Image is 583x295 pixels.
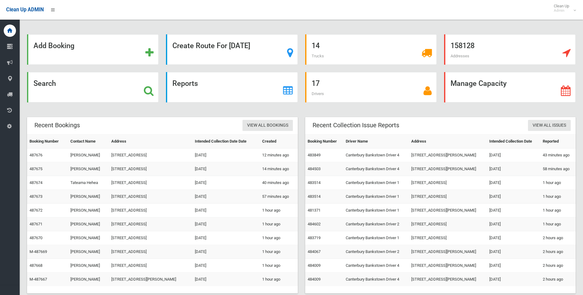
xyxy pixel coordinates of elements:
[343,217,409,231] td: Canterbury Bankstown Driver 2
[308,263,321,268] a: 484009
[487,273,540,286] td: [DATE]
[451,41,475,50] strong: 158128
[487,245,540,259] td: [DATE]
[68,245,109,259] td: [PERSON_NAME]
[30,208,42,213] a: 487672
[68,162,109,176] td: [PERSON_NAME]
[260,245,297,259] td: 1 hour ago
[409,217,487,231] td: [STREET_ADDRESS]
[308,277,321,282] a: 484009
[109,148,192,162] td: [STREET_ADDRESS]
[343,204,409,217] td: Canterbury Bankstown Driver 1
[487,231,540,245] td: [DATE]
[409,245,487,259] td: [STREET_ADDRESS][PERSON_NAME]
[30,222,42,226] a: 487671
[409,162,487,176] td: [STREET_ADDRESS][PERSON_NAME]
[166,34,297,65] a: Create Route For [DATE]
[444,72,576,102] a: Manage Capacity
[109,135,192,148] th: Address
[540,204,576,217] td: 1 hour ago
[451,79,506,88] strong: Manage Capacity
[68,148,109,162] td: [PERSON_NAME]
[487,259,540,273] td: [DATE]
[192,162,260,176] td: [DATE]
[68,190,109,204] td: [PERSON_NAME]
[551,4,575,13] span: Clean Up
[540,231,576,245] td: 2 hours ago
[109,231,192,245] td: [STREET_ADDRESS]
[487,217,540,231] td: [DATE]
[409,135,487,148] th: Address
[192,245,260,259] td: [DATE]
[308,167,321,171] a: 484503
[343,148,409,162] td: Canterbury Bankstown Driver 4
[30,167,42,171] a: 487675
[192,176,260,190] td: [DATE]
[172,79,198,88] strong: Reports
[540,176,576,190] td: 1 hour ago
[260,231,297,245] td: 1 hour ago
[192,273,260,286] td: [DATE]
[192,135,260,148] th: Intended Collection Date Date
[260,204,297,217] td: 1 hour ago
[540,259,576,273] td: 2 hours ago
[27,34,159,65] a: Add Booking
[68,273,109,286] td: [PERSON_NAME]
[68,259,109,273] td: [PERSON_NAME]
[192,231,260,245] td: [DATE]
[343,176,409,190] td: Canterbury Bankstown Driver 1
[487,176,540,190] td: [DATE]
[192,204,260,217] td: [DATE]
[540,273,576,286] td: 2 hours ago
[68,231,109,245] td: [PERSON_NAME]
[409,204,487,217] td: [STREET_ADDRESS][PERSON_NAME]
[409,231,487,245] td: [STREET_ADDRESS]
[554,8,569,13] small: Admin
[308,236,321,240] a: 483719
[68,204,109,217] td: [PERSON_NAME]
[409,190,487,204] td: [STREET_ADDRESS]
[260,162,297,176] td: 14 minutes ago
[33,41,74,50] strong: Add Booking
[260,190,297,204] td: 57 minutes ago
[312,91,324,96] span: Drivers
[308,180,321,185] a: 483514
[109,162,192,176] td: [STREET_ADDRESS]
[343,245,409,259] td: Canterbury Bankstown Driver 2
[540,190,576,204] td: 1 hour ago
[540,162,576,176] td: 58 minutes ago
[343,259,409,273] td: Canterbury Bankstown Driver 4
[343,190,409,204] td: Canterbury Bankstown Driver 1
[30,249,47,254] a: M-487669
[540,245,576,259] td: 2 hours ago
[308,194,321,199] a: 483514
[260,176,297,190] td: 40 minutes ago
[109,204,192,217] td: [STREET_ADDRESS]
[68,217,109,231] td: [PERSON_NAME]
[109,245,192,259] td: [STREET_ADDRESS]
[305,72,437,102] a: 17 Drivers
[305,34,437,65] a: 14 Trucks
[409,273,487,286] td: [STREET_ADDRESS][PERSON_NAME]
[27,135,68,148] th: Booking Number
[312,41,320,50] strong: 14
[308,208,321,213] a: 481371
[109,176,192,190] td: [STREET_ADDRESS]
[30,194,42,199] a: 487673
[487,135,540,148] th: Intended Collection Date
[451,54,469,58] span: Addresses
[540,135,576,148] th: Reported
[30,180,42,185] a: 487674
[409,176,487,190] td: [STREET_ADDRESS]
[444,34,576,65] a: 158128 Addresses
[242,120,293,131] a: View All Bookings
[308,153,321,157] a: 483849
[30,153,42,157] a: 487676
[487,204,540,217] td: [DATE]
[192,259,260,273] td: [DATE]
[308,249,321,254] a: 484067
[312,79,320,88] strong: 17
[305,119,407,131] header: Recent Collection Issue Reports
[68,176,109,190] td: Tateama Hehea
[260,273,297,286] td: 1 hour ago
